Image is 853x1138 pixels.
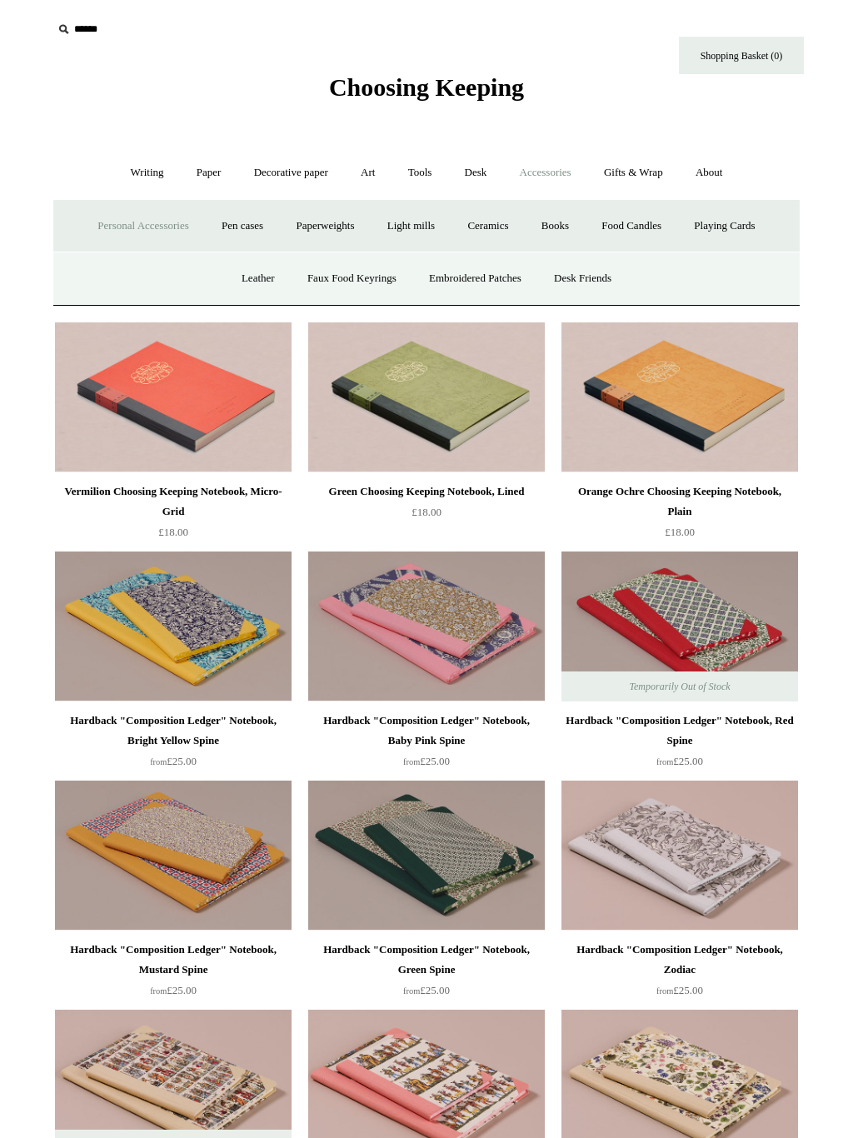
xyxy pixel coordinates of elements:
[227,257,290,301] a: Leather
[158,526,188,538] span: £18.00
[452,204,523,248] a: Ceramics
[308,711,545,779] a: Hardback "Composition Ledger" Notebook, Baby Pink Spine from£25.00
[561,322,798,472] a: Orange Ochre Choosing Keeping Notebook, Plain Orange Ochre Choosing Keeping Notebook, Plain
[312,940,541,980] div: Hardback "Composition Ledger" Notebook, Green Spine
[561,940,798,1008] a: Hardback "Composition Ledger" Notebook, Zodiac from£25.00
[679,37,804,74] a: Shopping Basket (0)
[55,322,292,472] img: Vermilion Choosing Keeping Notebook, Micro-Grid
[308,322,545,472] img: Green Choosing Keeping Notebook, Lined
[207,204,278,248] a: Pen cases
[539,257,626,301] a: Desk Friends
[612,671,746,701] span: Temporarily Out of Stock
[561,781,798,931] a: Hardback "Composition Ledger" Notebook, Zodiac Hardback "Composition Ledger" Notebook, Zodiac
[561,322,798,472] img: Orange Ochre Choosing Keeping Notebook, Plain
[566,940,794,980] div: Hardback "Composition Ledger" Notebook, Zodiac
[403,984,450,996] span: £25.00
[150,757,167,766] span: from
[561,711,798,779] a: Hardback "Composition Ledger" Notebook, Red Spine from£25.00
[403,755,450,767] span: £25.00
[59,482,287,522] div: Vermilion Choosing Keeping Notebook, Micro-Grid
[412,506,441,518] span: £18.00
[505,151,586,195] a: Accessories
[679,204,770,248] a: Playing Cards
[656,984,703,996] span: £25.00
[403,757,420,766] span: from
[281,204,369,248] a: Paperweights
[393,151,447,195] a: Tools
[55,781,292,931] a: Hardback "Composition Ledger" Notebook, Mustard Spine Hardback "Composition Ledger" Notebook, Mus...
[566,711,794,751] div: Hardback "Composition Ledger" Notebook, Red Spine
[450,151,502,195] a: Desk
[566,482,794,522] div: Orange Ochre Choosing Keeping Notebook, Plain
[59,711,287,751] div: Hardback "Composition Ledger" Notebook, Bright Yellow Spine
[292,257,412,301] a: Faux Food Keyrings
[561,781,798,931] img: Hardback "Composition Ledger" Notebook, Zodiac
[372,204,450,248] a: Light mills
[656,986,673,996] span: from
[55,940,292,1008] a: Hardback "Composition Ledger" Notebook, Mustard Spine from£25.00
[308,940,545,1008] a: Hardback "Composition Ledger" Notebook, Green Spine from£25.00
[312,482,541,502] div: Green Choosing Keeping Notebook, Lined
[665,526,695,538] span: £18.00
[656,755,703,767] span: £25.00
[586,204,676,248] a: Food Candles
[312,711,541,751] div: Hardback "Composition Ledger" Notebook, Baby Pink Spine
[308,322,545,472] a: Green Choosing Keeping Notebook, Lined Green Choosing Keeping Notebook, Lined
[308,482,545,550] a: Green Choosing Keeping Notebook, Lined £18.00
[82,204,203,248] a: Personal Accessories
[308,552,545,701] img: Hardback "Composition Ledger" Notebook, Baby Pink Spine
[656,757,673,766] span: from
[414,257,536,301] a: Embroidered Patches
[55,552,292,701] a: Hardback "Composition Ledger" Notebook, Bright Yellow Spine Hardback "Composition Ledger" Noteboo...
[55,552,292,701] img: Hardback "Composition Ledger" Notebook, Bright Yellow Spine
[329,73,524,101] span: Choosing Keeping
[150,986,167,996] span: from
[561,482,798,550] a: Orange Ochre Choosing Keeping Notebook, Plain £18.00
[55,711,292,779] a: Hardback "Composition Ledger" Notebook, Bright Yellow Spine from£25.00
[589,151,678,195] a: Gifts & Wrap
[561,552,798,701] a: Hardback "Composition Ledger" Notebook, Red Spine Hardback "Composition Ledger" Notebook, Red Spi...
[681,151,738,195] a: About
[239,151,343,195] a: Decorative paper
[329,87,524,98] a: Choosing Keeping
[150,755,197,767] span: £25.00
[308,552,545,701] a: Hardback "Composition Ledger" Notebook, Baby Pink Spine Hardback "Composition Ledger" Notebook, B...
[116,151,179,195] a: Writing
[59,940,287,980] div: Hardback "Composition Ledger" Notebook, Mustard Spine
[55,322,292,472] a: Vermilion Choosing Keeping Notebook, Micro-Grid Vermilion Choosing Keeping Notebook, Micro-Grid
[55,482,292,550] a: Vermilion Choosing Keeping Notebook, Micro-Grid £18.00
[55,781,292,931] img: Hardback "Composition Ledger" Notebook, Mustard Spine
[526,204,584,248] a: Books
[182,151,237,195] a: Paper
[346,151,390,195] a: Art
[561,552,798,701] img: Hardback "Composition Ledger" Notebook, Red Spine
[150,984,197,996] span: £25.00
[308,781,545,931] a: Hardback "Composition Ledger" Notebook, Green Spine Hardback "Composition Ledger" Notebook, Green...
[308,781,545,931] img: Hardback "Composition Ledger" Notebook, Green Spine
[403,986,420,996] span: from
